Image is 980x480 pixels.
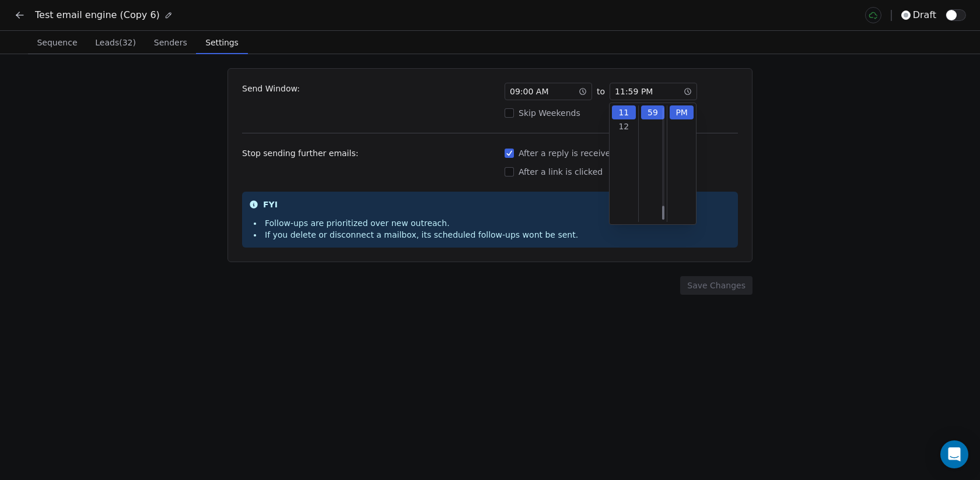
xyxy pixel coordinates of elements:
div: After a link is clicked [505,166,738,178]
span: Send Window: [242,83,300,119]
span: Settings [201,34,243,51]
span: Leads (32) [90,34,141,51]
span: draft [913,8,936,22]
span: Sequence [32,34,82,51]
div: Skip Weekends [505,107,738,119]
div: PM [670,105,694,119]
span: Test email engine (Copy 6) [35,8,160,22]
button: Skip Weekends [505,107,514,119]
button: Save Changes [680,276,752,295]
button: After a reply is received [505,147,514,159]
div: Open Intercom Messenger [940,440,968,468]
span: 11 : 59 PM [615,86,653,97]
li: Follow-ups are prioritized over new outreach. [254,217,578,229]
div: 59 [641,105,665,119]
span: Senders [149,34,192,51]
div: 11 [612,105,636,119]
li: If you delete or disconnect a mailbox, its scheduled follow-ups wont be sent. [254,229,578,241]
span: Stop sending further emails: [242,147,358,178]
div: After a reply is received [505,147,738,159]
div: 12 [612,119,636,133]
span: FYI [263,199,278,210]
button: After a link is clicked [505,166,514,178]
span: to [597,86,605,97]
span: 09 : 00 AM [510,86,548,97]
